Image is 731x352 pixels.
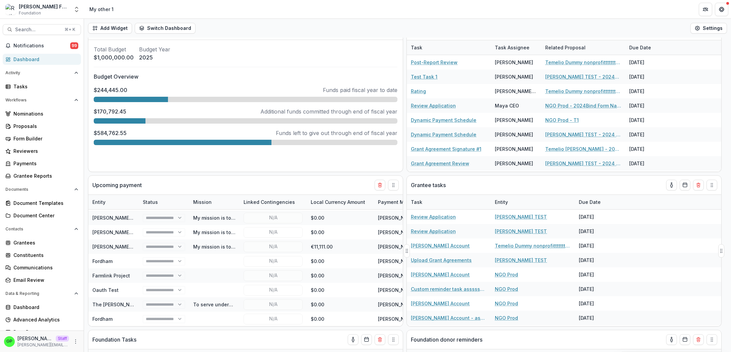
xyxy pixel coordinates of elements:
[94,73,397,81] p: Budget Overview
[3,145,81,157] a: Reviewers
[411,181,446,189] p: Grantee tasks
[3,40,81,51] button: Notifications99
[575,195,625,209] div: Due Date
[575,325,625,340] div: [DATE]
[411,131,476,138] a: Dynamic Payment Schedule
[388,334,399,345] button: Drag
[5,291,72,296] span: Data & Reporting
[411,73,437,80] a: Test Task 1
[625,44,655,51] div: Due Date
[13,43,70,49] span: Notifications
[411,102,456,109] a: Review Application
[3,24,81,35] button: Search...
[625,55,676,70] div: [DATE]
[13,304,76,311] div: Dashboard
[575,238,625,253] div: [DATE]
[88,195,139,209] div: Entity
[56,336,69,342] p: Staff
[3,274,81,285] a: Email Review
[625,40,676,55] div: Due Date
[13,123,76,130] div: Proposals
[495,145,533,152] div: [PERSON_NAME]
[5,98,72,102] span: Workflows
[307,225,374,239] div: $0.00
[193,229,235,236] div: My mission is to save trees
[378,258,416,265] div: [PERSON_NAME]
[92,258,113,264] a: Fordham
[491,195,575,209] div: Entity
[411,271,470,278] a: [PERSON_NAME] Account
[495,314,518,321] a: NGO Prod
[13,264,76,271] div: Communications
[307,268,374,283] div: $0.00
[193,243,235,250] div: My mission is to save trees
[3,68,81,78] button: Open Activity
[307,254,374,268] div: $0.00
[575,210,625,224] div: [DATE]
[625,84,676,98] div: [DATE]
[92,181,142,189] p: Upcoming payment
[244,227,303,238] button: N/A
[374,195,441,209] div: Payment Manager
[545,88,621,95] a: Temelio Dummy nonprofittttttttt a4 sda16s5d
[690,23,727,34] button: Settings
[495,131,533,138] div: [PERSON_NAME]
[3,184,81,195] button: Open Documents
[92,302,165,307] a: The [PERSON_NAME] Nonprofit
[244,256,303,267] button: N/A
[13,276,76,283] div: Email Review
[411,213,456,220] a: Review Application
[92,215,144,221] a: [PERSON_NAME] TEST
[3,95,81,105] button: Open Workflows
[495,73,533,80] div: [PERSON_NAME]
[495,228,547,235] a: [PERSON_NAME] TEST
[5,187,72,192] span: Documents
[244,285,303,296] button: N/A
[5,227,72,231] span: Contacts
[575,253,625,267] div: [DATE]
[139,53,170,61] p: 2025
[411,300,470,307] a: [PERSON_NAME] Account
[13,172,76,179] div: Grantee Reports
[378,229,416,236] div: [PERSON_NAME]
[491,40,541,55] div: Task Assignee
[3,121,81,132] a: Proposals
[13,56,76,63] div: Dashboard
[3,326,81,338] a: Data Report
[407,195,491,209] div: Task
[244,299,303,310] button: N/A
[19,3,69,10] div: [PERSON_NAME] Foundation
[13,239,76,246] div: Grantees
[411,59,458,66] a: Post-Report Review
[361,334,372,345] button: Calendar
[545,160,621,167] a: [PERSON_NAME] TEST - 2024 - [PERSON_NAME] Test Form
[3,302,81,313] a: Dashboard
[3,224,81,234] button: Open Contacts
[625,127,676,142] div: [DATE]
[625,98,676,113] div: [DATE]
[89,6,114,13] div: My other 1
[13,110,76,117] div: Nominations
[70,42,78,49] span: 99
[92,229,144,235] a: [PERSON_NAME] TEST
[625,171,676,185] div: [DATE]
[411,285,487,293] a: Custom reminder task asssssssssinged
[378,301,416,308] div: [PERSON_NAME]
[13,147,76,155] div: Reviewers
[189,195,240,209] div: Mission
[545,102,621,109] a: NGO Prod - 2024Bind Form Name
[404,244,410,258] button: Drag
[411,314,487,321] a: [PERSON_NAME] Account - asdfasdfa
[375,334,385,345] button: Delete card
[378,243,416,250] div: [PERSON_NAME]
[92,244,144,250] a: [PERSON_NAME] TEST
[3,133,81,144] a: Form Builder
[541,44,590,51] div: Related Proposal
[135,23,196,34] button: Switch Dashboard
[15,27,60,33] span: Search...
[625,113,676,127] div: [DATE]
[545,145,621,152] a: Temelio [PERSON_NAME] - 2023 - Long form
